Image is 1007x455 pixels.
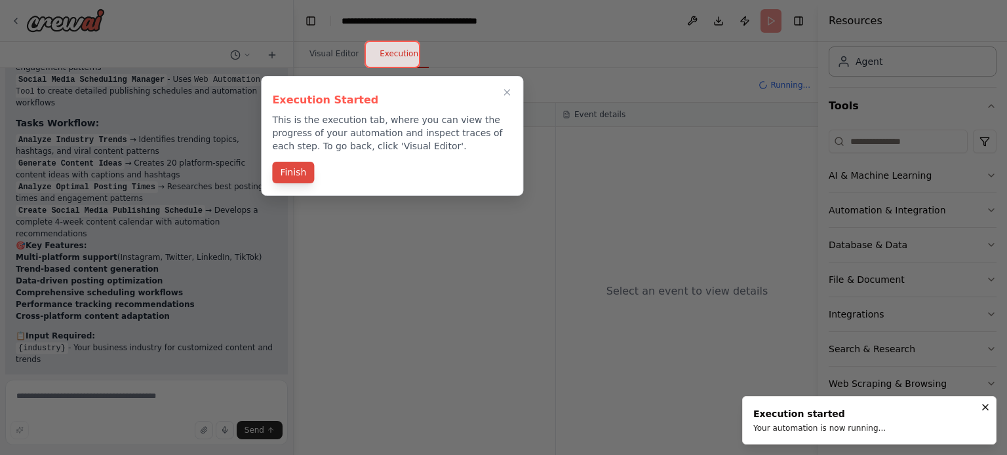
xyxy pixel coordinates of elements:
h3: Execution Started [272,92,512,108]
div: Execution started [753,407,886,420]
div: Your automation is now running... [753,423,886,433]
button: Hide left sidebar [302,12,320,30]
p: This is the execution tab, where you can view the progress of your automation and inspect traces ... [272,113,512,153]
button: Close walkthrough [499,84,515,100]
button: Finish [272,162,314,183]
